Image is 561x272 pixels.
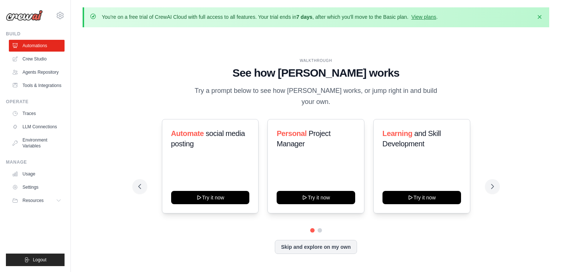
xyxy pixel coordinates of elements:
div: Build [6,31,65,37]
div: WALKTHROUGH [138,58,494,63]
div: Operate [6,99,65,105]
button: Try it now [277,191,355,204]
a: Automations [9,40,65,52]
a: Agents Repository [9,66,65,78]
a: Crew Studio [9,53,65,65]
span: Project Manager [277,129,330,148]
button: Resources [9,195,65,206]
button: Try it now [171,191,250,204]
span: social media posting [171,129,245,148]
a: Settings [9,181,65,193]
button: Logout [6,254,65,266]
a: LLM Connections [9,121,65,133]
h1: See how [PERSON_NAME] works [138,66,494,80]
a: Environment Variables [9,134,65,152]
span: Logout [33,257,46,263]
a: Usage [9,168,65,180]
strong: 7 days [296,14,312,20]
p: Try a prompt below to see how [PERSON_NAME] works, or jump right in and build your own. [192,86,440,107]
span: Automate [171,129,204,137]
img: Logo [6,10,43,21]
a: Traces [9,108,65,119]
span: Resources [22,198,44,203]
a: Tools & Integrations [9,80,65,91]
span: Learning [382,129,412,137]
button: Skip and explore on my own [275,240,357,254]
div: Manage [6,159,65,165]
a: View plans [411,14,436,20]
button: Try it now [382,191,461,204]
span: Personal [277,129,307,137]
span: and Skill Development [382,129,441,148]
p: You're on a free trial of CrewAI Cloud with full access to all features. Your trial ends in , aft... [102,13,438,21]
